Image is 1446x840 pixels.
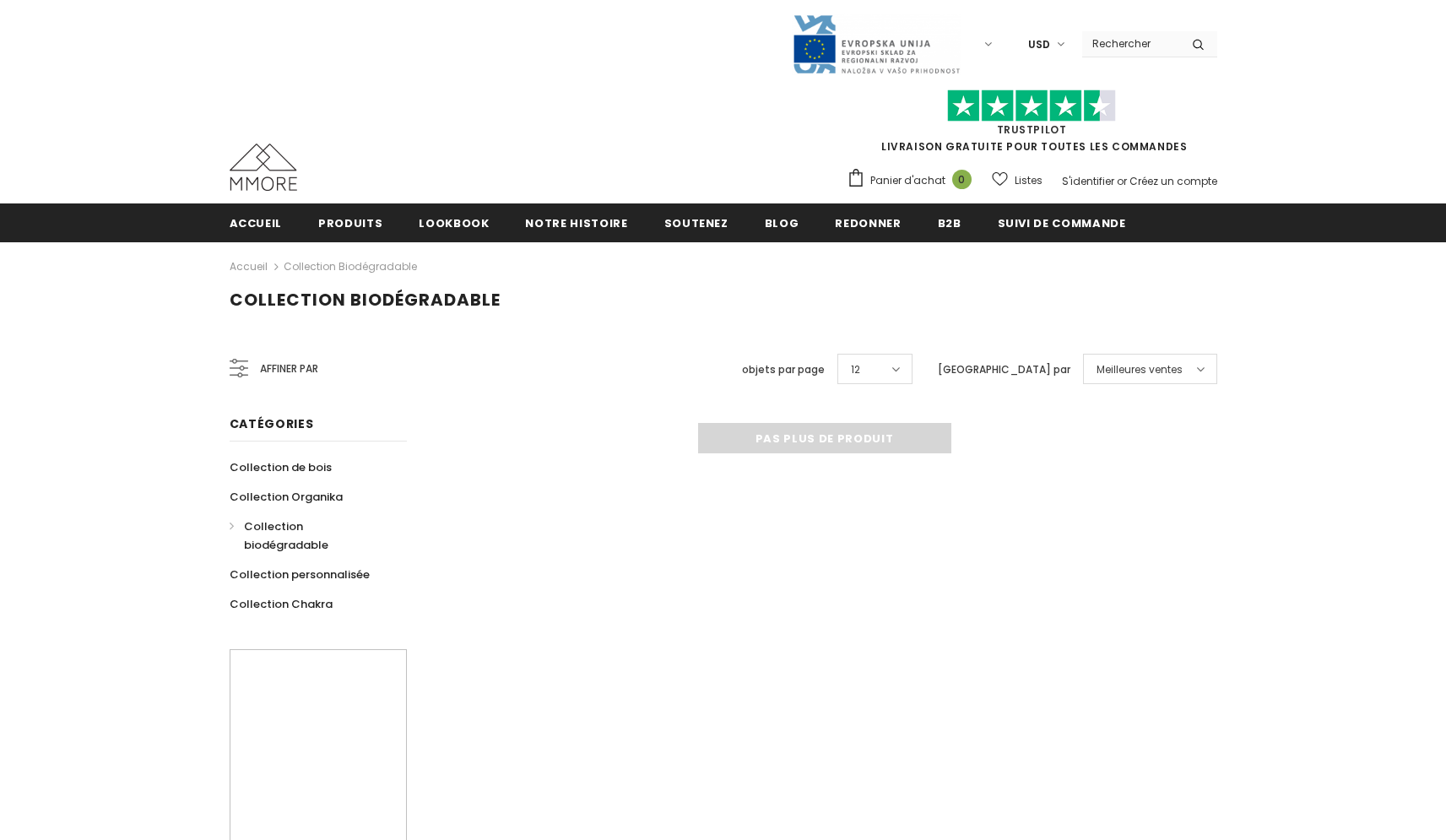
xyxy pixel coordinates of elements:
[792,36,961,51] a: Javni Razpis
[525,203,627,241] a: Notre histoire
[664,203,728,241] a: soutenez
[992,165,1043,195] a: Listes
[835,215,901,231] span: Redonner
[419,215,489,231] span: Lookbook
[938,361,1070,378] label: [GEOGRAPHIC_DATA] par
[870,172,945,189] span: Panier d'achat
[835,203,901,241] a: Redonner
[260,360,318,378] span: Affiner par
[230,144,297,191] img: Cas MMORE
[1097,361,1183,378] span: Meilleures ventes
[998,203,1126,241] a: Suivi de commande
[1062,174,1114,188] a: S'identifier
[938,203,961,241] a: B2B
[938,215,961,231] span: B2B
[1015,172,1043,189] span: Listes
[952,170,972,189] span: 0
[230,482,343,512] a: Collection Organika
[1129,174,1217,188] a: Créez un compte
[230,512,388,560] a: Collection biodégradable
[230,560,370,589] a: Collection personnalisée
[230,489,343,505] span: Collection Organika
[742,361,825,378] label: objets par page
[1028,36,1050,53] span: USD
[244,518,328,553] span: Collection biodégradable
[230,415,314,432] span: Catégories
[318,203,382,241] a: Produits
[765,203,799,241] a: Blog
[419,203,489,241] a: Lookbook
[230,288,501,312] span: Collection biodégradable
[947,89,1116,122] img: Faites confiance aux étoiles pilotes
[230,596,333,612] span: Collection Chakra
[230,459,332,475] span: Collection de bois
[847,97,1217,154] span: LIVRAISON GRATUITE POUR TOUTES LES COMMANDES
[1082,31,1179,56] input: Search Site
[765,215,799,231] span: Blog
[847,168,980,193] a: Panier d'achat 0
[664,215,728,231] span: soutenez
[230,215,283,231] span: Accueil
[230,257,268,277] a: Accueil
[230,203,283,241] a: Accueil
[230,589,333,619] a: Collection Chakra
[851,361,860,378] span: 12
[1117,174,1127,188] span: or
[230,453,332,482] a: Collection de bois
[998,215,1126,231] span: Suivi de commande
[230,566,370,583] span: Collection personnalisée
[792,14,961,75] img: Javni Razpis
[525,215,627,231] span: Notre histoire
[318,215,382,231] span: Produits
[997,122,1067,137] a: TrustPilot
[284,259,417,274] a: Collection biodégradable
